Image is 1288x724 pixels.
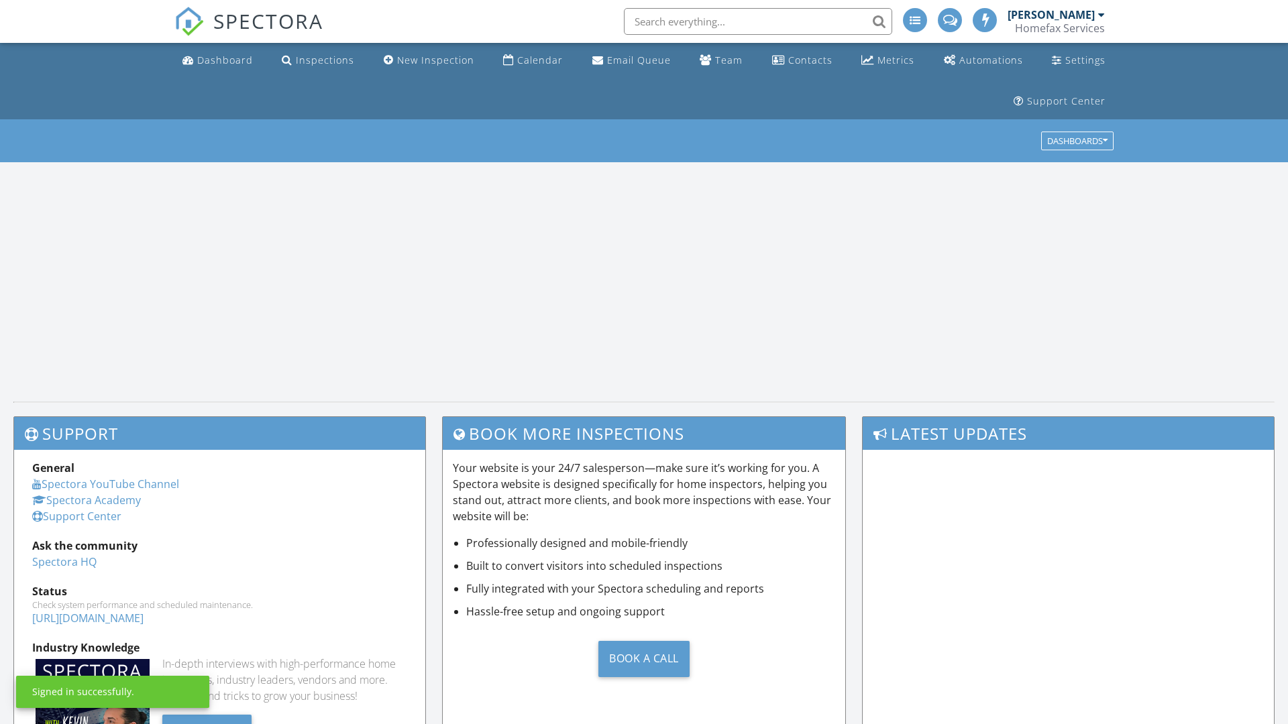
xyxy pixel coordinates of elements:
[32,685,134,699] div: Signed in successfully.
[1065,54,1106,66] div: Settings
[1008,8,1095,21] div: [PERSON_NAME]
[466,603,836,619] li: Hassle-free setup and ongoing support
[856,48,920,73] a: Metrics
[32,640,407,656] div: Industry Knowledge
[1015,21,1105,35] div: Homefax Services
[296,54,354,66] div: Inspections
[788,54,833,66] div: Contacts
[177,48,258,73] a: Dashboard
[877,54,914,66] div: Metrics
[14,417,425,450] h3: Support
[32,599,407,610] div: Check system performance and scheduled maintenance.
[624,8,892,35] input: Search everything...
[162,656,407,704] div: In-depth interviews with high-performance home inspectors, industry leaders, vendors and more. Ge...
[598,641,690,677] div: Book a Call
[498,48,568,73] a: Calendar
[453,630,836,687] a: Book a Call
[453,460,836,524] p: Your website is your 24/7 salesperson—make sure it’s working for you. A Spectora website is desig...
[1047,137,1108,146] div: Dashboards
[466,581,836,597] li: Fully integrated with your Spectora scheduling and reports
[466,558,836,574] li: Built to convert visitors into scheduled inspections
[174,7,204,36] img: The Best Home Inspection Software - Spectora
[587,48,676,73] a: Email Queue
[32,477,179,491] a: Spectora YouTube Channel
[938,48,1028,73] a: Automations (Advanced)
[443,417,846,450] h3: Book More Inspections
[174,18,323,46] a: SPECTORA
[32,538,407,554] div: Ask the community
[1046,48,1111,73] a: Settings
[863,417,1274,450] h3: Latest Updates
[1027,95,1106,107] div: Support Center
[197,54,253,66] div: Dashboard
[378,48,480,73] a: New Inspection
[959,54,1023,66] div: Automations
[32,461,74,475] strong: General
[397,54,474,66] div: New Inspection
[767,48,838,73] a: Contacts
[694,48,748,73] a: Team
[607,54,671,66] div: Email Queue
[32,583,407,599] div: Status
[32,509,121,524] a: Support Center
[213,7,323,35] span: SPECTORA
[1041,132,1114,151] button: Dashboards
[1008,89,1111,114] a: Support Center
[715,54,743,66] div: Team
[32,611,144,625] a: [URL][DOMAIN_NAME]
[32,493,141,507] a: Spectora Academy
[466,535,836,551] li: Professionally designed and mobile-friendly
[276,48,360,73] a: Inspections
[517,54,563,66] div: Calendar
[32,554,97,569] a: Spectora HQ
